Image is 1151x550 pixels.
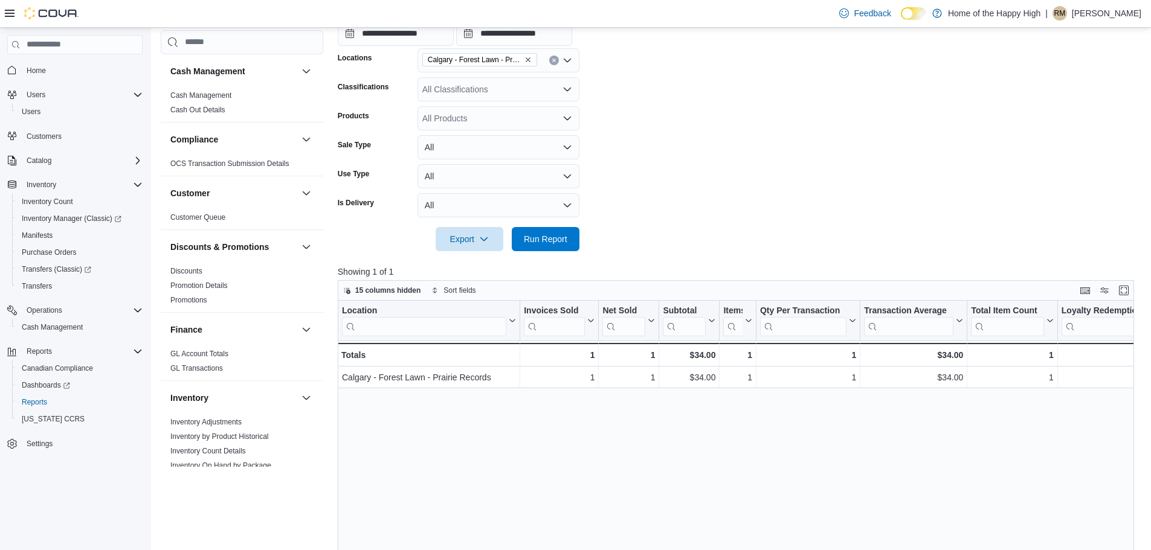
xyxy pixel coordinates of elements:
[170,187,297,199] button: Customer
[170,392,208,404] h3: Inventory
[338,140,371,150] label: Sale Type
[12,411,147,427] button: [US_STATE] CCRS
[22,436,143,451] span: Settings
[17,211,143,226] span: Inventory Manager (Classic)
[170,461,271,470] span: Inventory On Hand by Package
[22,303,67,318] button: Operations
[170,418,242,426] a: Inventory Adjustments
[971,348,1053,362] div: 1
[22,248,77,257] span: Purchase Orders
[2,435,147,452] button: Settings
[760,305,856,336] button: Qty Per Transaction
[170,296,207,304] a: Promotions
[602,348,655,362] div: 1
[338,169,369,179] label: Use Type
[170,105,225,115] span: Cash Out Details
[563,85,572,94] button: Open list of options
[22,153,56,168] button: Catalog
[22,177,61,192] button: Inventory
[170,295,207,305] span: Promotions
[12,103,147,120] button: Users
[901,7,926,20] input: Dark Mode
[602,305,645,316] div: Net Sold
[1072,6,1141,21] p: [PERSON_NAME]
[436,227,503,251] button: Export
[170,447,246,455] a: Inventory Count Details
[22,363,93,373] span: Canadian Compliance
[22,380,70,390] span: Dashboards
[7,57,143,484] nav: Complex example
[22,88,143,102] span: Users
[663,370,715,385] div: $34.00
[524,305,585,336] div: Invoices Sold
[342,305,516,336] button: Location
[760,370,856,385] div: 1
[524,233,567,245] span: Run Report
[342,305,506,316] div: Location
[524,305,585,316] div: Invoices Sold
[299,186,314,200] button: Customer
[864,305,953,336] div: Transaction Average
[2,176,147,193] button: Inventory
[602,370,655,385] div: 1
[17,228,143,243] span: Manifests
[1045,6,1048,21] p: |
[17,378,143,392] span: Dashboards
[17,245,82,260] a: Purchase Orders
[161,156,323,176] div: Compliance
[170,324,202,336] h3: Finance
[12,319,147,336] button: Cash Management
[12,278,147,295] button: Transfers
[170,133,297,145] button: Compliance
[338,22,454,46] input: Press the down key to open a popover containing a calendar.
[549,56,559,65] button: Clear input
[760,305,846,316] div: Qty Per Transaction
[1117,283,1131,298] button: Enter fullscreen
[663,305,715,336] button: Subtotal
[299,391,314,405] button: Inventory
[723,348,752,362] div: 1
[22,63,51,78] a: Home
[864,305,953,316] div: Transaction Average
[22,264,91,274] span: Transfers (Classic)
[723,370,752,385] div: 1
[663,305,706,316] div: Subtotal
[2,127,147,145] button: Customers
[17,104,143,119] span: Users
[27,66,46,75] span: Home
[524,370,595,385] div: 1
[338,198,374,208] label: Is Delivery
[971,305,1043,316] div: Total Item Count
[170,65,245,77] h3: Cash Management
[1078,283,1092,298] button: Keyboard shortcuts
[17,262,143,277] span: Transfers (Classic)
[170,106,225,114] a: Cash Out Details
[22,153,143,168] span: Catalog
[170,364,223,373] a: GL Transactions
[524,56,532,63] button: Remove Calgary - Forest Lawn - Prairie Records from selection in this group
[170,241,269,253] h3: Discounts & Promotions
[22,214,121,223] span: Inventory Manager (Classic)
[663,348,715,362] div: $34.00
[22,436,57,451] a: Settings
[299,240,314,254] button: Discounts & Promotions
[22,397,47,407] span: Reports
[2,343,147,360] button: Reports
[12,244,147,261] button: Purchase Orders
[22,177,143,192] span: Inventory
[12,193,147,210] button: Inventory Count
[338,53,372,63] label: Locations
[22,414,85,424] span: [US_STATE] CCRS
[170,159,289,168] span: OCS Transaction Submission Details
[27,156,51,165] span: Catalog
[341,348,516,362] div: Totals
[512,227,579,251] button: Run Report
[170,213,225,222] span: Customer Queue
[22,231,53,240] span: Manifests
[443,227,496,251] span: Export
[170,324,297,336] button: Finance
[1054,6,1066,21] span: RM
[170,133,218,145] h3: Compliance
